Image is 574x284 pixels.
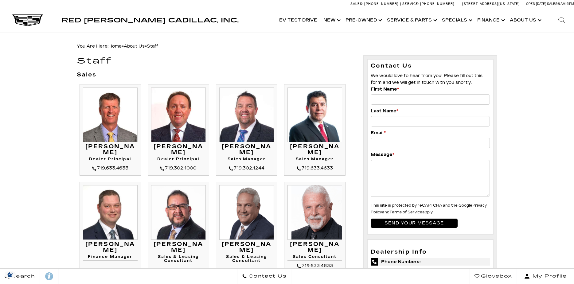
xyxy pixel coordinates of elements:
[287,144,342,156] h3: [PERSON_NAME]
[400,2,456,6] a: Service: [PHONE_NUMBER]
[124,44,158,49] span: »
[389,210,422,214] a: Terms of Service
[247,272,287,281] span: Contact Us
[83,144,138,156] h3: [PERSON_NAME]
[10,272,35,281] span: Search
[364,2,399,6] span: [PHONE_NUMBER]
[371,203,487,214] a: Privacy Policy
[151,255,206,265] h4: Sales & Leasing Consultant
[479,272,512,281] span: Glovebox
[83,241,138,254] h3: [PERSON_NAME]
[371,73,482,85] span: We would love to hear from you! Please fill out this form and we will get in touch with you shortly.
[237,269,291,284] a: Contact Us
[440,268,485,273] a: [PHONE_NUMBER]
[77,72,354,78] h3: Sales
[371,130,386,136] label: Email
[371,249,490,255] h3: Dealership Info
[371,86,399,93] label: First Name
[83,185,138,240] img: Ryan Gainer
[287,185,342,240] img: Jim Williams
[151,144,206,156] h3: [PERSON_NAME]
[439,8,474,33] a: Specials
[219,144,274,156] h3: [PERSON_NAME]
[402,2,419,6] span: Service:
[526,2,546,6] span: Open [DATE]
[507,8,543,33] a: About Us
[83,165,138,172] div: 719.633.4633
[371,258,490,266] span: Phone Numbers:
[219,165,274,172] div: 719.302.1244
[350,2,363,6] span: Sales:
[462,2,520,6] a: [STREET_ADDRESS][US_STATE]
[558,2,574,6] span: 9 AM-6 PM
[3,271,17,278] img: Opt-Out Icon
[219,255,274,265] h4: Sales & Leasing Consultant
[3,271,17,278] section: Click to Open Cookie Consent Modal
[108,44,158,49] span: »
[151,157,206,163] h4: Dealer Principal
[371,203,487,214] small: This site is protected by reCAPTCHA and the Google and apply.
[342,8,384,33] a: Pre-Owned
[287,241,342,254] h3: [PERSON_NAME]
[320,8,342,33] a: New
[287,157,342,163] h4: Sales Manager
[219,157,274,163] h4: Sales Manager
[517,269,574,284] button: Open user profile menu
[287,262,342,270] div: 719.633.4633
[371,151,394,158] label: Message
[147,44,158,49] span: Staff
[151,241,206,254] h3: [PERSON_NAME]
[287,165,342,172] div: 719.633.4633
[371,108,398,115] label: Last Name
[474,8,507,33] a: Finance
[12,14,43,26] img: Cadillac Dark Logo with Cadillac White Text
[77,42,498,51] div: Breadcrumbs
[350,2,400,6] a: Sales: [PHONE_NUMBER]
[371,63,490,69] h3: Contact Us
[384,8,439,33] a: Service & Parts
[151,266,206,274] div: 719.302.1236
[371,219,458,228] input: Send your message
[151,88,206,142] img: Thom Buckley
[420,2,455,6] span: [PHONE_NUMBER]
[77,57,354,66] h1: Staff
[83,255,138,261] h4: Finance Manager
[547,2,558,6] span: Sales:
[61,17,239,24] span: Red [PERSON_NAME] Cadillac, Inc.
[287,255,342,261] h4: Sales Consultant
[61,17,239,23] a: Red [PERSON_NAME] Cadillac, Inc.
[219,88,274,142] img: Leif Clinard
[151,185,206,240] img: Gil Archuleta
[77,44,158,49] span: You Are Here:
[83,88,138,142] img: Mike Jorgensen
[124,44,145,49] a: About Us
[219,241,274,254] h3: [PERSON_NAME]
[470,269,517,284] a: Glovebox
[151,165,206,172] div: 719.302.1000
[219,266,274,274] div: 719.633.4633
[83,157,138,163] h4: Dealer Principal
[530,272,567,281] span: My Profile
[375,268,387,273] span: Main:
[108,44,122,49] a: Home
[276,8,320,33] a: EV Test Drive
[287,88,342,142] img: Matt Canales
[219,185,274,240] img: Bruce Bettke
